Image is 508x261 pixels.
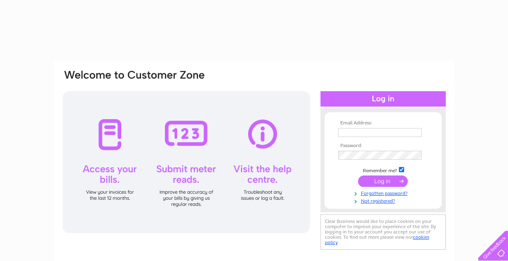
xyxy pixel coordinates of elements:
div: Clear Business would like to place cookies on your computer to improve your experience of the sit... [320,214,446,250]
th: Password: [336,143,430,149]
a: cookies policy [325,234,429,245]
a: Forgotten password? [338,189,430,197]
input: Submit [358,175,408,187]
td: Remember me? [336,166,430,174]
th: Email Address: [336,120,430,126]
a: Not registered? [338,197,430,204]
